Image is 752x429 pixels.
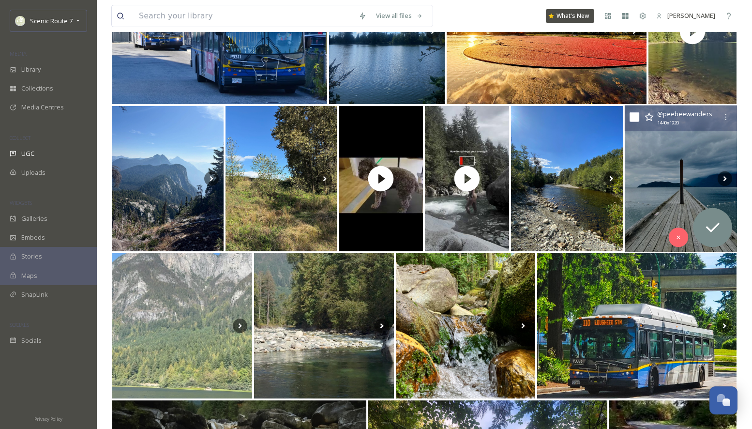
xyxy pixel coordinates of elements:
[21,149,34,158] span: UGC
[34,413,62,424] a: Privacy Policy
[21,214,47,223] span: Galleries
[21,65,41,74] span: Library
[21,271,37,280] span: Maps
[30,16,73,25] span: Scenic Route 7
[537,253,737,398] img: Farewell, they're likely done by next month. New Flyer C40LFRs 2006-2025 #mytranslink #translink ...
[709,386,737,414] button: Open Chat
[10,50,27,57] span: MEDIA
[651,6,720,25] a: [PERSON_NAME]
[371,6,428,25] a: View all files
[10,134,30,141] span: COLLECT
[10,199,32,206] span: WIDGETS
[511,106,623,251] img: Summer Camera Roll 😎☀️👙⛱️🥾🇨🇦🎆🌊🚲🚙🏖️🐚 #summer #summertime #summervibes #portcoquitlam #poco #trabou...
[15,16,25,26] img: SnapSea%20Square%20Logo.png
[337,106,424,251] img: thumbnail
[546,9,594,23] a: What's New
[112,253,252,398] img: #SilverLakeBC #HopeBC #FraserValley #ExploreBC #BeautifulBC #NatureLovers #TravelBC #BCAdventures...
[10,321,29,328] span: SOCIALS
[21,233,45,242] span: Embeds
[21,84,53,93] span: Collections
[254,253,394,398] img: #CoquihallaRiver #HopeBC #FraserValley #ExploreBC #BeautifulBC #NatureLovers #TravelBC #BCAdventu...
[21,336,42,345] span: Socials
[667,11,715,20] span: [PERSON_NAME]
[657,109,712,118] span: @ peebeewanders
[423,106,511,251] img: thumbnail
[21,103,64,112] span: Media Centres
[657,120,678,127] span: 1440 x 1920
[21,252,42,261] span: Stories
[21,168,45,177] span: Uploads
[226,106,337,251] img: #coquitlam
[396,253,535,398] img: Nature putting on a show everywhere we went today, as we enjoyed geocaching around #coquitlam BC!...
[625,106,737,252] img: Spent some time at Harrison Lake in British Columbia and it was absolutely stunning. 🌊⛰️ Surround...
[112,106,224,251] img: #tourismhope #mounthope #hiking #camping #silverlake tourismhcc hopemountaincentre #hopetrails2025
[34,416,62,422] span: Privacy Policy
[21,290,48,299] span: SnapLink
[134,5,354,27] input: Search your library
